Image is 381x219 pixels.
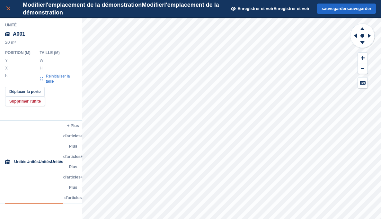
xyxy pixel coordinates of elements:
div: Unité [5,23,77,28]
button: sauvegardersauvegarder [317,4,376,14]
button: Zoom arrière [358,63,368,74]
label: H [40,66,43,71]
div: Modifier l'emplacement de la démonstration Modifier l'emplacement de la démonstration [17,1,227,16]
button: Raccourcis clavier [358,78,368,88]
span: Enregistrer et voir Enregistrer et voir [237,5,309,12]
button: Zoom avant [358,53,368,63]
div: TAILLE ( M ) [40,50,77,55]
div: POSITION ( M ) [5,50,34,55]
label: X [5,66,8,71]
label: W [40,58,43,63]
img: angle-icn.0ed2eb85.svg [5,74,8,77]
div: A001 [5,28,77,40]
button: Déplacer la porte [5,87,45,96]
button: Supprimer l'unité [5,96,45,106]
div: 20 m² [5,40,77,48]
label: Y [5,58,8,63]
button: UnitésUnitésUnitésUnités [5,121,63,204]
span: Réinitialiser la taille [46,73,77,84]
button: Enregistrer et voirEnregistrer et voir [227,4,309,14]
button: + Plus d'articles+ Plus d'articles+ Plus d'articles+ Plus d'articles [63,121,83,204]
